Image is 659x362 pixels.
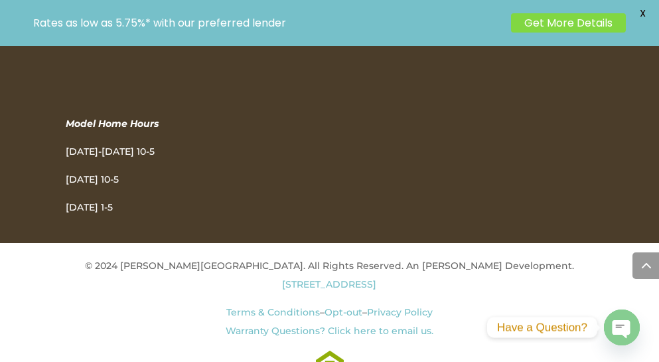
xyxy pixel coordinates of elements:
[66,118,159,130] em: Model Home Hours
[226,325,433,337] a: Warranty Questions? Click here to email us.
[66,170,315,198] p: [DATE] 10-5
[66,303,593,340] p: – –
[511,13,626,33] a: Get More Details
[66,198,315,217] p: [DATE] 1-5
[367,306,433,318] a: Privacy Policy
[632,3,652,23] span: X
[66,256,593,303] p: © 2024 [PERSON_NAME][GEOGRAPHIC_DATA]. All Rights Reserved. An [PERSON_NAME] Development.
[66,142,315,170] p: [DATE]-[DATE] 10-5
[226,306,320,318] a: Terms & Conditions
[33,17,504,29] p: Rates as low as 5.75%* with our preferred lender
[325,306,362,318] a: Opt-out
[282,278,376,290] a: [STREET_ADDRESS]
